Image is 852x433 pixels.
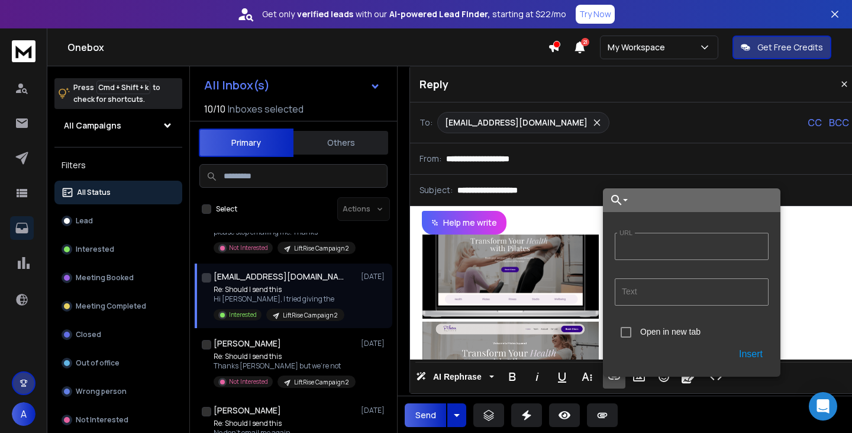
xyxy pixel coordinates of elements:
h1: All Inbox(s) [204,79,270,91]
p: [DATE] [361,272,388,281]
p: Thanks [PERSON_NAME] but we're not [214,361,356,371]
p: BCC [829,116,849,130]
h1: [PERSON_NAME] [214,405,281,416]
span: Cmd + Shift + k [96,81,150,94]
label: Text [622,287,637,297]
div: Open Intercom Messenger [809,392,837,421]
button: AI Rephrase [414,365,496,389]
button: Emoticons [653,365,675,389]
p: Meeting Booked [76,273,134,283]
p: Subject: [419,184,453,196]
button: More Text [576,365,598,389]
span: 21 [581,38,589,46]
label: URL [617,229,635,237]
button: Try Now [576,5,615,24]
p: Reply [419,76,448,92]
p: Press to check for shortcuts. [73,82,160,105]
button: Closed [54,323,182,347]
button: Bold (⌘B) [501,365,524,389]
button: Lead [54,209,182,233]
p: Hi [PERSON_NAME], I tried giving the [214,294,344,304]
button: Not Interested [54,408,182,432]
strong: AI-powered Lead Finder, [389,8,490,20]
p: [DATE] [361,406,388,415]
p: Re: Should I send this [214,285,344,294]
p: Not Interested [229,243,268,252]
button: Code View [705,365,727,389]
button: Meeting Booked [54,266,182,290]
button: Others [293,130,388,156]
h1: Onebox [67,40,548,54]
button: Wrong person [54,380,182,403]
button: Insert [733,344,769,365]
button: Underline (⌘U) [551,365,573,389]
p: Not Interested [76,415,128,425]
p: Out of office [76,358,120,368]
p: Wrong person [76,387,127,396]
button: Meeting Completed [54,294,182,318]
label: Select [216,204,237,214]
p: Get only with our starting at $22/mo [262,8,566,20]
h1: All Campaigns [64,120,121,131]
p: Interested [229,310,257,319]
h3: Filters [54,157,182,174]
span: 10 / 10 [204,102,225,116]
p: Try Now [579,8,611,20]
p: LiftRise Campaign 2 [294,378,348,387]
p: My Workspace [608,41,670,53]
button: Choose Link [603,188,630,212]
p: To: [419,117,433,129]
button: Get Free Credits [732,36,831,59]
button: Out of office [54,351,182,375]
button: A [12,402,35,426]
p: From: [419,153,441,165]
button: Interested [54,238,182,261]
button: All Status [54,181,182,204]
button: Italic (⌘I) [526,365,548,389]
p: All Status [77,188,111,197]
p: Closed [76,330,101,339]
strong: verified leads [297,8,353,20]
p: LiftRise Campaign 2 [294,244,348,253]
button: All Campaigns [54,114,182,137]
img: logo [12,40,35,62]
p: LiftRise Campaign 2 [283,311,337,320]
label: Open in new tab [640,327,701,336]
p: Not Interested [229,377,268,386]
p: [EMAIL_ADDRESS][DOMAIN_NAME] [445,117,588,129]
p: Re: Should I send this [214,352,356,361]
h1: [PERSON_NAME] [214,338,281,349]
p: CC [808,116,822,130]
p: Interested [76,245,114,254]
h1: [EMAIL_ADDRESS][DOMAIN_NAME] [214,271,344,283]
button: Primary [199,129,293,157]
p: [DATE] [361,339,388,348]
button: Send [405,403,446,427]
button: All Inbox(s) [195,73,390,97]
p: Lead [76,216,93,226]
h3: Inboxes selected [228,102,304,116]
button: Signature [677,365,700,389]
p: Get Free Credits [757,41,823,53]
p: Re: Should I send this [214,419,356,428]
button: Help me write [422,211,506,235]
p: Meeting Completed [76,302,146,311]
span: AI Rephrase [431,372,484,382]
